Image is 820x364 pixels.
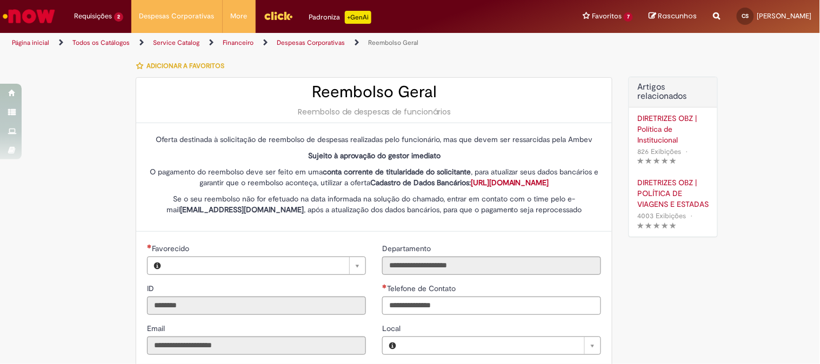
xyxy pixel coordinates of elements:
span: 4003 Exibições [637,211,686,220]
ul: Trilhas de página [8,33,538,53]
a: Rascunhos [649,11,697,22]
span: 7 [624,12,633,22]
span: 2 [114,12,123,22]
span: Obrigatório Preenchido [382,284,387,288]
span: Somente leitura - ID [147,284,156,293]
h3: Artigos relacionados [637,83,709,102]
span: Necessários - Favorecido [152,244,191,253]
span: More [231,11,248,22]
span: CS [742,12,749,19]
span: [PERSON_NAME] [757,11,812,21]
a: DIRETRIZES OBZ | POLÍTICA DE VIAGENS E ESTADAS [637,177,709,210]
a: Financeiro [223,38,254,47]
button: Adicionar a Favoritos [136,55,230,77]
p: Se o seu reembolso não for efetuado na data informada na solução do chamado, entrar em contato co... [147,193,601,215]
strong: Cadastro de Dados Bancários: [370,178,549,187]
input: ID [147,296,366,315]
label: Somente leitura - Departamento [382,243,433,254]
a: Limpar campo Favorecido [167,257,365,274]
span: Somente leitura - Departamento [382,244,433,253]
a: Reembolso Geral [368,38,418,47]
img: ServiceNow [1,5,57,27]
input: Departamento [382,257,601,275]
label: Somente leitura - Email [147,323,167,334]
a: Página inicial [12,38,49,47]
a: Todos os Catálogos [72,38,130,47]
a: [URL][DOMAIN_NAME] [471,178,549,187]
label: Somente leitura - ID [147,283,156,294]
p: O pagamento do reembolso deve ser feito em uma , para atualizar seus dados bancários e garantir q... [147,166,601,188]
span: 826 Exibições [637,147,681,156]
input: Telefone de Contato [382,296,601,315]
div: Padroniza [309,11,371,24]
span: Despesas Corporativas [139,11,215,22]
a: DIRETRIZES OBZ | Política de Institucional [637,113,709,145]
strong: conta corrente de titularidade do solicitante [323,167,471,177]
span: Favoritos [592,11,622,22]
span: Somente leitura - Email [147,323,167,333]
button: Local, Visualizar este registro [383,337,402,354]
strong: Sujeito à aprovação do gestor imediato [308,151,441,160]
span: • [683,144,690,159]
p: Oferta destinada à solicitação de reembolso de despesas realizadas pelo funcionário, mas que deve... [147,134,601,145]
span: Rascunhos [658,11,697,21]
a: Limpar campo Local [402,337,601,354]
span: Adicionar a Favoritos [146,62,224,70]
img: click_logo_yellow_360x200.png [264,8,293,24]
strong: [EMAIL_ADDRESS][DOMAIN_NAME] [180,205,304,214]
span: Necessários [147,244,152,248]
a: Despesas Corporativas [277,38,345,47]
a: Service Catalog [153,38,199,47]
h2: Reembolso Geral [147,83,601,101]
span: • [688,208,695,223]
button: Favorecido, Visualizar este registro [148,257,167,274]
input: Email [147,336,366,355]
div: Reembolso de despesas de funcionários [147,106,601,117]
span: Local [382,323,403,333]
span: Requisições [74,11,112,22]
p: +GenAi [345,11,371,24]
span: Telefone de Contato [387,284,458,293]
